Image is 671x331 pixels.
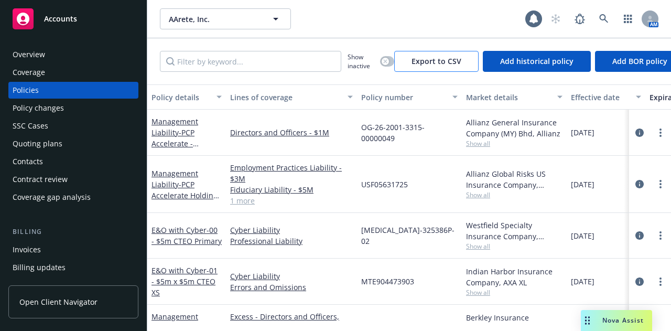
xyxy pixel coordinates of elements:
[8,135,138,152] a: Quoting plans
[466,190,562,199] span: Show all
[230,225,353,236] a: Cyber Liability
[19,296,98,307] span: Open Client Navigator
[633,275,646,288] a: circleInformation
[8,100,138,116] a: Policy changes
[633,178,646,190] a: circleInformation
[13,241,41,258] div: Invoices
[602,316,644,325] span: Nova Assist
[151,127,219,181] span: - PCP Accelerate - [GEOGRAPHIC_DATA] LAP - Limits part of US Master Policy
[361,92,446,103] div: Policy number
[412,56,461,66] span: Export to CSV
[151,116,219,181] a: Management Liability
[571,92,630,103] div: Effective date
[466,288,562,297] span: Show all
[8,241,138,258] a: Invoices
[230,92,341,103] div: Lines of coverage
[8,171,138,188] a: Contract review
[169,14,259,25] span: AArete, Inc.
[466,117,562,139] div: Allianz General Insurance Company (MY) Bhd, Allianz
[151,265,218,297] a: E&O with Cyber
[654,126,667,139] a: more
[612,56,667,66] span: Add BOR policy
[8,118,138,134] a: SSC Cases
[230,271,353,282] a: Cyber Liability
[567,84,645,110] button: Effective date
[13,46,45,63] div: Overview
[500,56,573,66] span: Add historical policy
[13,118,48,134] div: SSC Cases
[654,229,667,242] a: more
[571,179,594,190] span: [DATE]
[633,126,646,139] a: circleInformation
[633,229,646,242] a: circleInformation
[361,122,458,144] span: OG-26-2001-3315-00000049
[466,266,562,288] div: Indian Harbor Insurance Company, AXA XL
[654,178,667,190] a: more
[13,189,91,206] div: Coverage gap analysis
[147,84,226,110] button: Policy details
[13,171,68,188] div: Contract review
[230,127,353,138] a: Directors and Officers - $1M
[151,92,210,103] div: Policy details
[545,8,566,29] a: Start snowing
[160,8,291,29] button: AArete, Inc.
[483,51,591,72] button: Add historical policy
[571,276,594,287] span: [DATE]
[361,225,458,247] span: [MEDICAL_DATA]-325386P-02
[8,46,138,63] a: Overview
[8,64,138,81] a: Coverage
[466,242,562,251] span: Show all
[466,168,562,190] div: Allianz Global Risks US Insurance Company, Allianz
[357,84,462,110] button: Policy number
[13,259,66,276] div: Billing updates
[13,135,62,152] div: Quoting plans
[8,4,138,34] a: Accounts
[230,282,353,293] a: Errors and Omissions
[8,82,138,99] a: Policies
[13,100,64,116] div: Policy changes
[8,153,138,170] a: Contacts
[160,51,341,72] input: Filter by keyword...
[230,162,353,184] a: Employment Practices Liability - $3M
[151,225,222,246] a: E&O with Cyber
[571,230,594,241] span: [DATE]
[151,168,221,211] a: Management Liability
[361,179,408,190] span: USF05631725
[13,64,45,81] div: Coverage
[394,51,479,72] button: Export to CSV
[361,276,414,287] span: MTE904473903
[8,189,138,206] a: Coverage gap analysis
[466,92,551,103] div: Market details
[13,82,39,99] div: Policies
[569,8,590,29] a: Report a Bug
[230,184,353,195] a: Fiduciary Liability - $5M
[230,236,353,247] a: Professional Liability
[581,310,652,331] button: Nova Assist
[348,52,376,70] span: Show inactive
[581,310,594,331] div: Drag to move
[571,127,594,138] span: [DATE]
[151,179,221,211] span: - PCP Accelerate Holdings $5M DO EPL FID
[151,265,218,297] span: - 01 - $5m x $5m CTEO XS
[44,15,77,23] span: Accounts
[654,275,667,288] a: more
[230,195,353,206] a: 1 more
[8,227,138,237] div: Billing
[8,259,138,276] a: Billing updates
[593,8,614,29] a: Search
[618,8,638,29] a: Switch app
[462,84,567,110] button: Market details
[226,84,357,110] button: Lines of coverage
[13,153,43,170] div: Contacts
[466,139,562,148] span: Show all
[466,220,562,242] div: Westfield Specialty Insurance Company, [GEOGRAPHIC_DATA]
